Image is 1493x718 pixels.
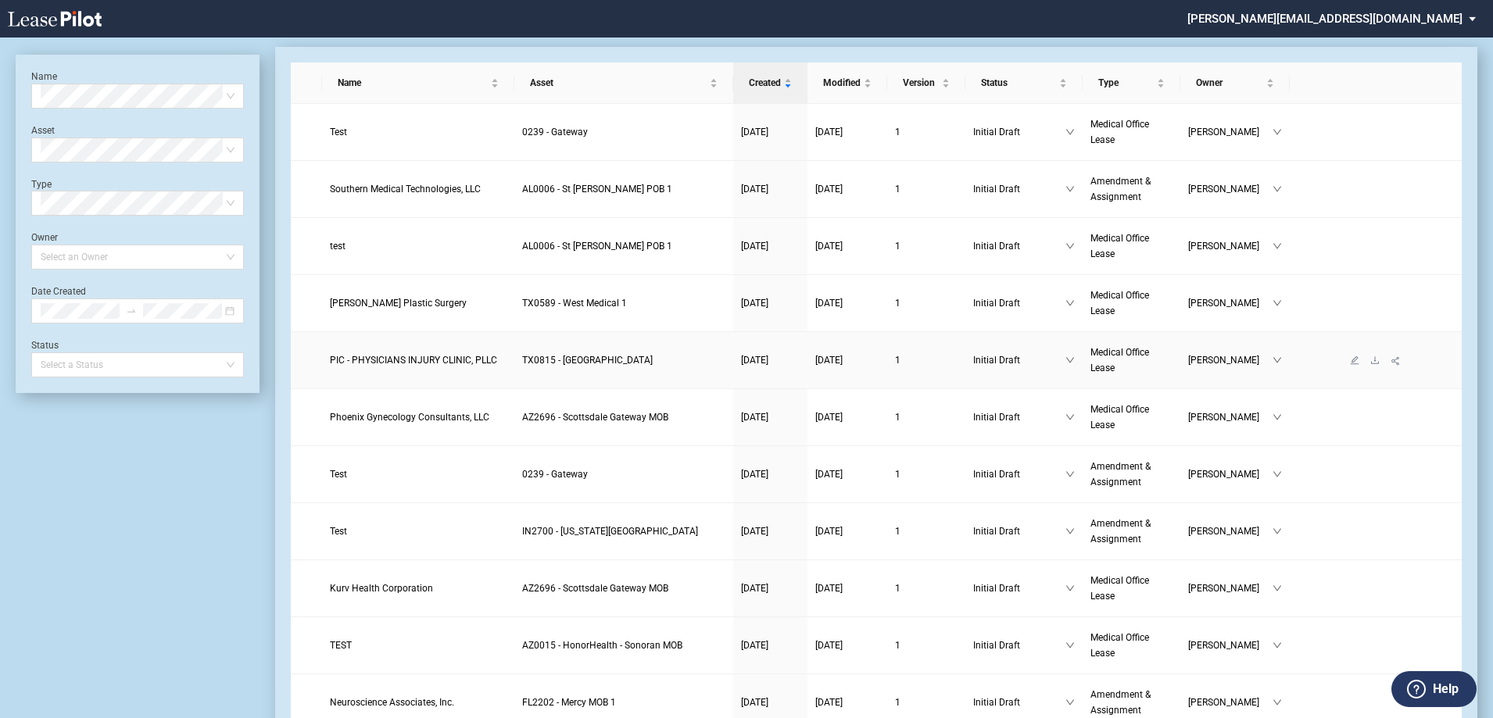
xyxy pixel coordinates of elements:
span: down [1065,184,1075,194]
span: Initial Draft [973,580,1065,596]
a: TX0589 - West Medical 1 [522,295,725,311]
th: Asset [514,63,733,104]
span: 1 [895,469,900,480]
span: [DATE] [815,469,843,480]
a: Medical Office Lease [1090,573,1173,604]
span: [DATE] [815,640,843,651]
span: 1 [895,526,900,537]
a: [DATE] [815,181,879,197]
a: 0239 - Gateway [522,124,725,140]
a: Amendment & Assignment [1090,687,1173,718]
a: AZ2696 - Scottsdale Gateway MOB [522,580,725,596]
span: [PERSON_NAME] [1188,638,1273,653]
span: Test [330,469,347,480]
a: [DATE] [741,523,800,539]
span: Kurv Health Corporation [330,583,433,594]
label: Help [1433,679,1459,699]
a: Amendment & Assignment [1090,173,1173,205]
span: down [1065,355,1075,365]
span: 1 [895,640,900,651]
a: 1 [895,181,958,197]
a: Medical Office Lease [1090,230,1173,262]
span: Medical Office Lease [1090,404,1149,430]
a: 1 [895,409,958,425]
label: Asset [31,125,55,136]
span: Livingston Plastic Surgery [330,298,467,309]
a: [DATE] [815,295,879,311]
label: Owner [31,232,58,243]
span: [DATE] [815,184,843,195]
th: Status [965,63,1083,104]
a: [DATE] [815,352,879,368]
span: down [1065,127,1075,137]
span: down [1273,127,1282,137]
span: Initial Draft [973,409,1065,425]
label: Status [31,340,59,351]
span: down [1065,470,1075,479]
a: [DATE] [815,638,879,653]
span: [DATE] [741,469,768,480]
a: 1 [895,523,958,539]
span: Initial Draft [973,466,1065,482]
span: Amendment & Assignment [1090,689,1151,716]
span: 1 [895,241,900,252]
span: down [1273,413,1282,422]
a: [DATE] [815,466,879,482]
a: AZ0015 - HonorHealth - Sonoran MOB [522,638,725,653]
span: AZ0015 - HonorHealth - Sonoran MOB [522,640,682,651]
span: [DATE] [741,583,768,594]
span: down [1273,641,1282,650]
span: Initial Draft [973,695,1065,710]
span: down [1273,184,1282,194]
label: Type [31,179,52,190]
a: [DATE] [741,580,800,596]
a: [DATE] [741,124,800,140]
span: Status [981,75,1056,91]
span: Initial Draft [973,238,1065,254]
th: Modified [807,63,887,104]
a: Medical Office Lease [1090,345,1173,376]
a: test [330,238,507,254]
span: down [1273,470,1282,479]
span: [PERSON_NAME] [1188,238,1273,254]
span: [DATE] [815,355,843,366]
span: down [1065,241,1075,251]
a: [DATE] [815,580,879,596]
span: IN2700 - Michigan Road Medical Office Building [522,526,698,537]
span: 1 [895,697,900,708]
a: 1 [895,638,958,653]
span: [DATE] [741,241,768,252]
a: AZ2696 - Scottsdale Gateway MOB [522,409,725,425]
span: Initial Draft [973,352,1065,368]
a: Medical Office Lease [1090,402,1173,433]
span: [DATE] [815,526,843,537]
span: [PERSON_NAME] [1188,124,1273,140]
a: Test [330,466,507,482]
span: to [126,305,137,316]
span: [DATE] [741,127,768,138]
span: TX0815 - Remington Oaks [522,355,653,366]
span: Medical Office Lease [1090,290,1149,316]
a: 1 [895,124,958,140]
a: TX0815 - [GEOGRAPHIC_DATA] [522,352,725,368]
a: Test [330,124,507,140]
a: Test [330,523,507,539]
span: [PERSON_NAME] [1188,695,1273,710]
span: [DATE] [741,355,768,366]
span: test [330,241,346,252]
span: AZ2696 - Scottsdale Gateway MOB [522,583,668,594]
a: [DATE] [815,124,879,140]
a: [DATE] [741,409,800,425]
a: AL0006 - St [PERSON_NAME] POB 1 [522,181,725,197]
span: Neuroscience Associates, Inc. [330,697,454,708]
span: [DATE] [741,412,768,423]
label: Date Created [31,286,86,297]
span: Initial Draft [973,523,1065,539]
span: [DATE] [815,583,843,594]
span: Owner [1196,75,1263,91]
span: down [1273,298,1282,308]
span: [DATE] [741,526,768,537]
a: TEST [330,638,507,653]
span: down [1065,527,1075,536]
span: down [1273,241,1282,251]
